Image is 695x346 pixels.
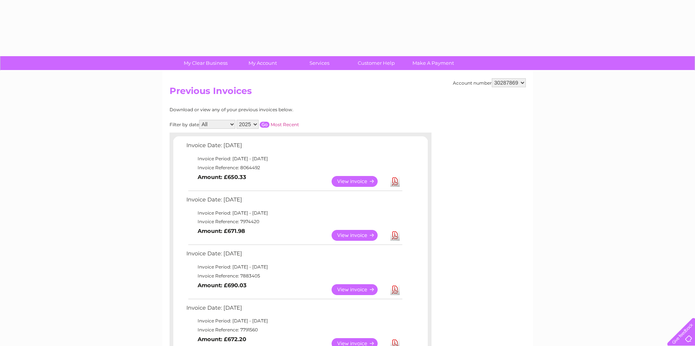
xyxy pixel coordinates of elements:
[175,56,237,70] a: My Clear Business
[332,176,387,187] a: View
[185,163,403,172] td: Invoice Reference: 8064492
[390,230,400,241] a: Download
[185,195,403,209] td: Invoice Date: [DATE]
[289,56,350,70] a: Services
[332,230,387,241] a: View
[198,228,245,234] b: Amount: £671.98
[170,86,526,100] h2: Previous Invoices
[198,282,247,289] b: Amount: £690.03
[185,262,403,271] td: Invoice Period: [DATE] - [DATE]
[185,316,403,325] td: Invoice Period: [DATE] - [DATE]
[271,122,299,127] a: Most Recent
[390,284,400,295] a: Download
[198,174,246,180] b: Amount: £650.33
[198,336,246,343] b: Amount: £672.20
[185,140,403,154] td: Invoice Date: [DATE]
[185,154,403,163] td: Invoice Period: [DATE] - [DATE]
[390,176,400,187] a: Download
[185,217,403,226] td: Invoice Reference: 7974420
[232,56,293,70] a: My Account
[170,120,366,129] div: Filter by date
[345,56,407,70] a: Customer Help
[185,249,403,262] td: Invoice Date: [DATE]
[402,56,464,70] a: Make A Payment
[185,325,403,334] td: Invoice Reference: 7791560
[185,271,403,280] td: Invoice Reference: 7883405
[170,107,366,112] div: Download or view any of your previous invoices below.
[332,284,387,295] a: View
[453,78,526,87] div: Account number
[185,209,403,218] td: Invoice Period: [DATE] - [DATE]
[185,303,403,317] td: Invoice Date: [DATE]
